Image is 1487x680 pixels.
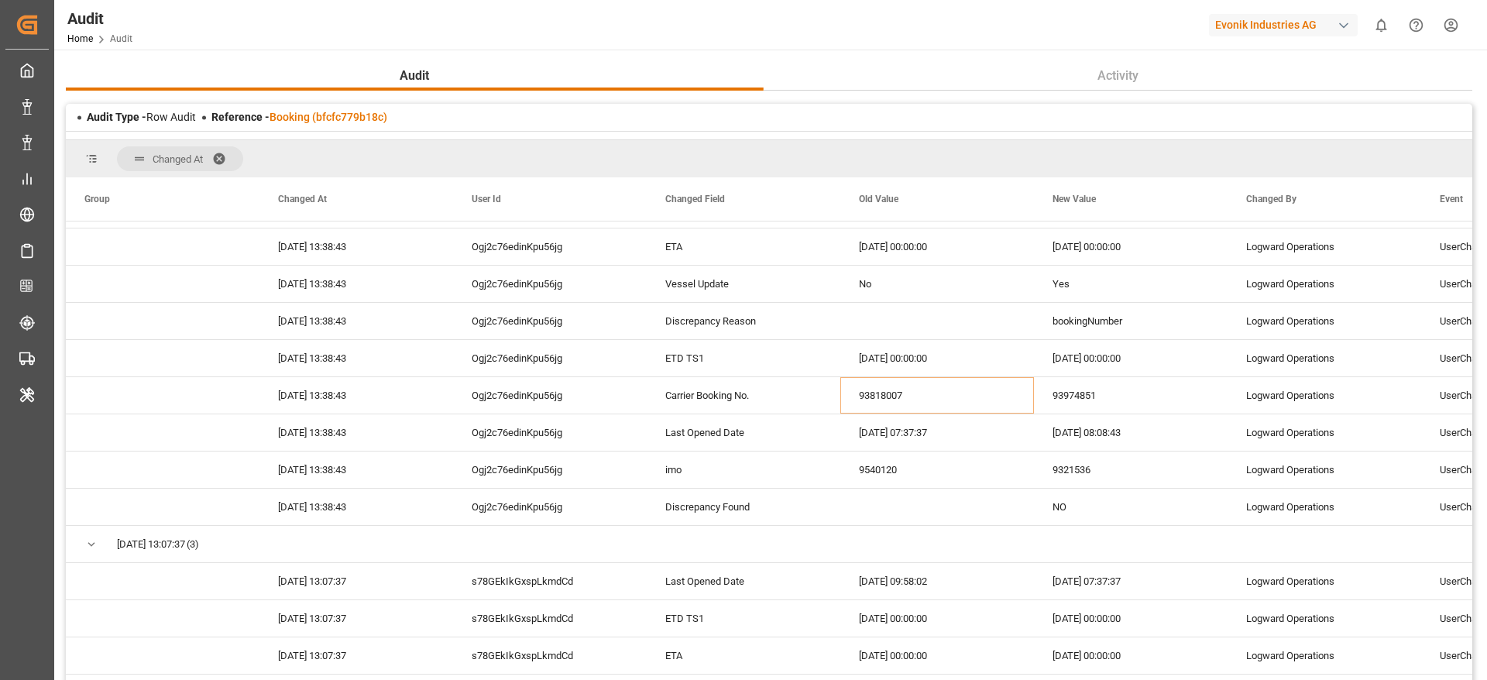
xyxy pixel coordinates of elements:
[840,563,1034,599] div: [DATE] 09:58:02
[840,228,1034,265] div: [DATE] 00:00:00
[1034,303,1228,339] div: bookingNumber
[647,377,840,414] div: Carrier Booking No.
[1228,266,1421,302] div: Logward Operations
[259,600,453,637] div: [DATE] 13:07:37
[1228,228,1421,265] div: Logward Operations
[1228,377,1421,414] div: Logward Operations
[1034,414,1228,451] div: [DATE] 08:08:43
[647,452,840,488] div: imo
[647,340,840,376] div: ETD TS1
[1440,194,1463,204] span: Event
[840,637,1034,674] div: [DATE] 00:00:00
[66,61,764,91] button: Audit
[1399,8,1434,43] button: Help Center
[1228,489,1421,525] div: Logward Operations
[1091,67,1145,85] span: Activity
[393,67,435,85] span: Audit
[453,228,647,265] div: Ogj2c76edinKpu56jg
[647,228,840,265] div: ETA
[1034,563,1228,599] div: [DATE] 07:37:37
[859,194,898,204] span: Old Value
[259,489,453,525] div: [DATE] 13:38:43
[840,600,1034,637] div: [DATE] 00:00:00
[840,266,1034,302] div: No
[840,340,1034,376] div: [DATE] 00:00:00
[1034,637,1228,674] div: [DATE] 00:00:00
[211,111,387,123] span: Reference -
[1228,414,1421,451] div: Logward Operations
[278,194,327,204] span: Changed At
[67,33,93,44] a: Home
[87,109,196,125] div: Row Audit
[453,452,647,488] div: Ogj2c76edinKpu56jg
[117,527,185,562] span: [DATE] 13:07:37
[840,452,1034,488] div: 9540120
[259,452,453,488] div: [DATE] 13:38:43
[270,111,387,123] a: Booking (bfcfc779b18c)
[1228,452,1421,488] div: Logward Operations
[453,489,647,525] div: Ogj2c76edinKpu56jg
[840,414,1034,451] div: [DATE] 07:37:37
[665,194,725,204] span: Changed Field
[453,266,647,302] div: Ogj2c76edinKpu56jg
[1053,194,1096,204] span: New Value
[259,414,453,451] div: [DATE] 13:38:43
[259,340,453,376] div: [DATE] 13:38:43
[647,489,840,525] div: Discrepancy Found
[453,303,647,339] div: Ogj2c76edinKpu56jg
[1034,489,1228,525] div: NO
[1034,600,1228,637] div: [DATE] 00:00:00
[453,340,647,376] div: Ogj2c76edinKpu56jg
[453,637,647,674] div: s78GEkIkGxspLkmdCd
[1228,563,1421,599] div: Logward Operations
[1034,228,1228,265] div: [DATE] 00:00:00
[187,527,199,562] span: (3)
[87,111,146,123] span: Audit Type -
[259,563,453,599] div: [DATE] 13:07:37
[259,228,453,265] div: [DATE] 13:38:43
[453,377,647,414] div: Ogj2c76edinKpu56jg
[1246,194,1296,204] span: Changed By
[259,266,453,302] div: [DATE] 13:38:43
[1034,340,1228,376] div: [DATE] 00:00:00
[259,303,453,339] div: [DATE] 13:38:43
[764,61,1473,91] button: Activity
[1209,14,1358,36] div: Evonik Industries AG
[1034,266,1228,302] div: Yes
[472,194,501,204] span: User Id
[647,414,840,451] div: Last Opened Date
[647,563,840,599] div: Last Opened Date
[647,637,840,674] div: ETA
[453,563,647,599] div: s78GEkIkGxspLkmdCd
[259,637,453,674] div: [DATE] 13:07:37
[1228,600,1421,637] div: Logward Operations
[1228,303,1421,339] div: Logward Operations
[1034,452,1228,488] div: 9321536
[1209,10,1364,39] button: Evonik Industries AG
[153,153,203,165] span: Changed At
[1228,340,1421,376] div: Logward Operations
[453,414,647,451] div: Ogj2c76edinKpu56jg
[1228,637,1421,674] div: Logward Operations
[259,377,453,414] div: [DATE] 13:38:43
[647,600,840,637] div: ETD TS1
[1364,8,1399,43] button: show 0 new notifications
[453,600,647,637] div: s78GEkIkGxspLkmdCd
[1034,377,1228,414] div: 93974851
[647,303,840,339] div: Discrepancy Reason
[67,7,132,30] div: Audit
[84,194,110,204] span: Group
[647,266,840,302] div: Vessel Update
[840,377,1034,414] div: 93818007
